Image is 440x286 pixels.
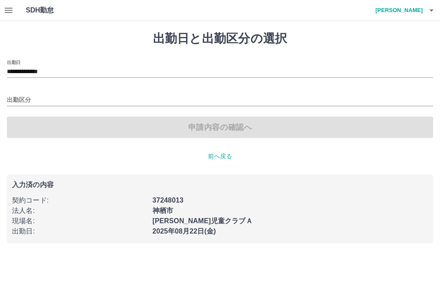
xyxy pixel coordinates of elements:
[153,197,183,204] b: 37248013
[12,195,147,206] p: 契約コード :
[7,152,433,161] p: 前へ戻る
[7,59,21,65] label: 出勤日
[7,31,433,46] h1: 出勤日と出勤区分の選択
[12,206,147,216] p: 法人名 :
[153,207,173,214] b: 神栖市
[153,217,253,224] b: [PERSON_NAME]児童クラブＡ
[12,226,147,237] p: 出勤日 :
[153,228,216,235] b: 2025年08月22日(金)
[12,181,428,188] p: 入力済の内容
[12,216,147,226] p: 現場名 :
